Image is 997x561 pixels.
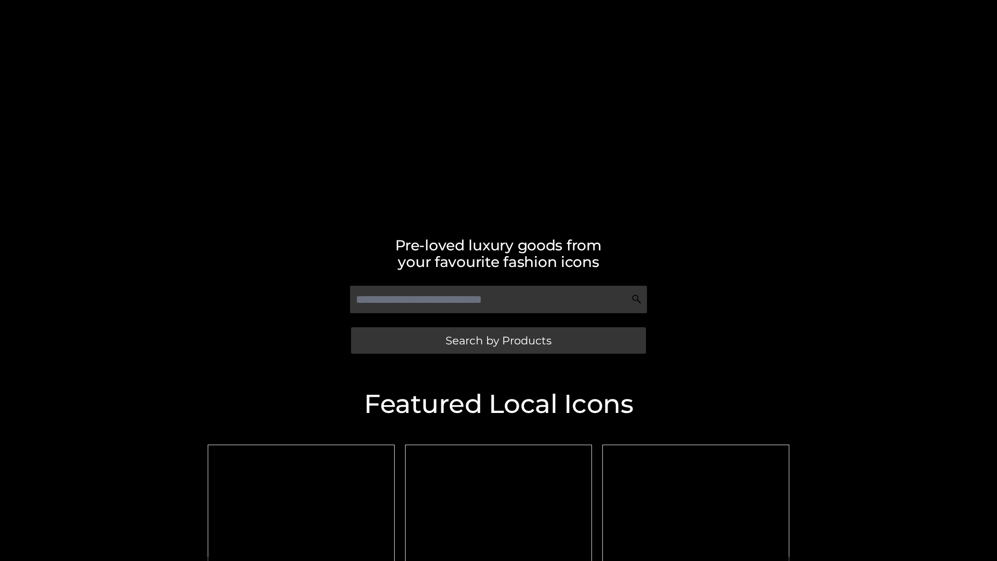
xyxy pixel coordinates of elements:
[631,294,642,304] img: Search Icon
[203,391,794,417] h2: Featured Local Icons​
[351,327,646,354] a: Search by Products
[446,335,551,346] span: Search by Products
[203,237,794,270] h2: Pre-loved luxury goods from your favourite fashion icons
